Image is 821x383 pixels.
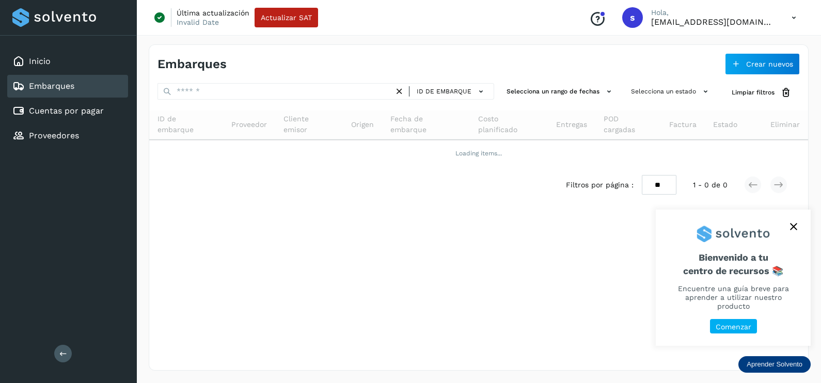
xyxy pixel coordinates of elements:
a: Proveedores [29,131,79,140]
button: Comenzar [710,319,757,334]
p: Encuentre una guía breve para aprender a utilizar nuestro producto [668,284,798,310]
div: Proveedores [7,124,128,147]
span: Filtros por página : [566,180,634,190]
a: Inicio [29,56,51,66]
span: Origen [351,119,374,130]
button: Selecciona un rango de fechas [502,83,619,100]
span: Cliente emisor [283,114,335,135]
h4: Embarques [157,57,227,72]
span: Proveedor [231,119,267,130]
p: Comenzar [716,323,751,331]
button: close, [786,219,801,234]
button: Selecciona un estado [627,83,715,100]
p: Invalid Date [177,18,219,27]
span: ID de embarque [157,114,215,135]
span: Eliminar [770,119,800,130]
span: Crear nuevos [746,60,793,68]
p: Hola, [651,8,775,17]
div: Embarques [7,75,128,98]
p: centro de recursos 📚 [668,265,798,277]
span: 1 - 0 de 0 [693,180,728,190]
td: Loading items... [149,140,808,167]
div: Cuentas por pagar [7,100,128,122]
span: Fecha de embarque [390,114,461,135]
p: Última actualización [177,8,249,18]
span: Estado [713,119,737,130]
span: Factura [669,119,697,130]
p: Aprender Solvento [747,360,802,369]
span: Bienvenido a tu [668,252,798,276]
a: Cuentas por pagar [29,106,104,116]
span: Entregas [556,119,587,130]
span: ID de embarque [417,87,471,96]
button: Actualizar SAT [255,8,318,27]
a: Embarques [29,81,74,91]
span: Costo planificado [478,114,540,135]
div: Aprender Solvento [656,210,811,346]
div: Aprender Solvento [738,356,811,373]
button: Crear nuevos [725,53,800,75]
button: ID de embarque [414,84,490,99]
p: smedina@niagarawater.com [651,17,775,27]
span: POD cargadas [604,114,653,135]
span: Actualizar SAT [261,14,312,21]
button: Limpiar filtros [723,83,800,102]
span: Limpiar filtros [732,88,775,97]
div: Inicio [7,50,128,73]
